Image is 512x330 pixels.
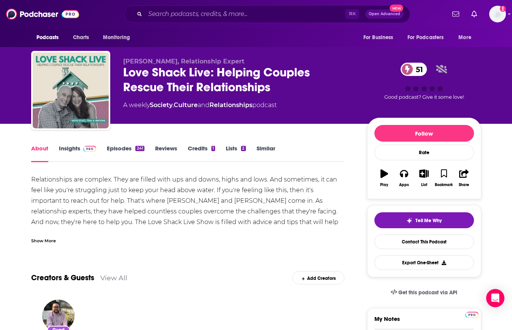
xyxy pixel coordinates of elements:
[385,283,464,302] a: Get this podcast via API
[407,32,444,43] span: For Podcasters
[435,183,453,187] div: Bookmark
[500,6,506,12] svg: Add a profile image
[135,146,144,151] div: 241
[173,101,174,109] span: ,
[198,101,209,109] span: and
[374,145,474,160] div: Rate
[380,183,388,187] div: Play
[374,255,474,270] button: Export One-Sheet
[384,94,464,100] span: Good podcast? Give it some love!
[365,9,404,19] button: Open AdvancedNew
[83,146,97,152] img: Podchaser Pro
[489,6,506,22] span: Logged in as tinajoell1
[257,145,275,162] a: Similar
[398,289,457,296] span: Get this podcast via API
[458,32,471,43] span: More
[406,218,412,224] img: tell me why sparkle
[465,311,479,318] a: Pro website
[453,30,481,45] button: open menu
[98,30,140,45] button: open menu
[489,6,506,22] img: User Profile
[6,7,79,21] img: Podchaser - Follow, Share and Rate Podcasts
[414,164,434,192] button: List
[394,164,414,192] button: Apps
[31,273,94,283] a: Creators & Guests
[31,30,69,45] button: open menu
[358,30,403,45] button: open menu
[211,146,215,151] div: 1
[150,101,173,109] a: Society
[401,63,427,76] a: 51
[390,5,403,12] span: New
[374,125,474,142] button: Follow
[59,145,97,162] a: InsightsPodchaser Pro
[421,183,427,187] div: List
[374,212,474,228] button: tell me why sparkleTell Me Why
[374,234,474,249] a: Contact This Podcast
[459,183,469,187] div: Share
[292,271,344,284] div: Add Creators
[374,164,394,192] button: Play
[33,52,109,128] img: Love Shack Live: Helping Couples Rescue Their Relationships
[188,145,215,162] a: Credits1
[241,146,246,151] div: 2
[31,174,345,249] div: Relationships are complex. They are filled with ups and downs, highs and lows. And sometimes, it ...
[374,315,474,328] label: My Notes
[123,101,277,110] div: A weekly podcast
[367,58,481,105] div: 51Good podcast? Give it some love!
[454,164,474,192] button: Share
[103,32,130,43] span: Monitoring
[155,145,177,162] a: Reviews
[123,58,244,65] span: [PERSON_NAME], Relationship Expert
[345,9,359,19] span: ⌘ K
[449,8,462,21] a: Show notifications dropdown
[68,30,94,45] a: Charts
[145,8,345,20] input: Search podcasts, credits, & more...
[209,101,252,109] a: Relationships
[226,145,246,162] a: Lists2
[468,8,480,21] a: Show notifications dropdown
[403,30,455,45] button: open menu
[107,145,144,162] a: Episodes241
[31,145,48,162] a: About
[100,274,127,282] a: View All
[465,312,479,318] img: Podchaser Pro
[399,183,409,187] div: Apps
[174,101,198,109] a: Culture
[124,5,410,23] div: Search podcasts, credits, & more...
[36,32,59,43] span: Podcasts
[408,63,427,76] span: 51
[369,12,400,16] span: Open Advanced
[363,32,393,43] span: For Business
[73,32,89,43] span: Charts
[415,218,442,224] span: Tell Me Why
[489,6,506,22] button: Show profile menu
[434,164,454,192] button: Bookmark
[486,289,504,307] div: Open Intercom Messenger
